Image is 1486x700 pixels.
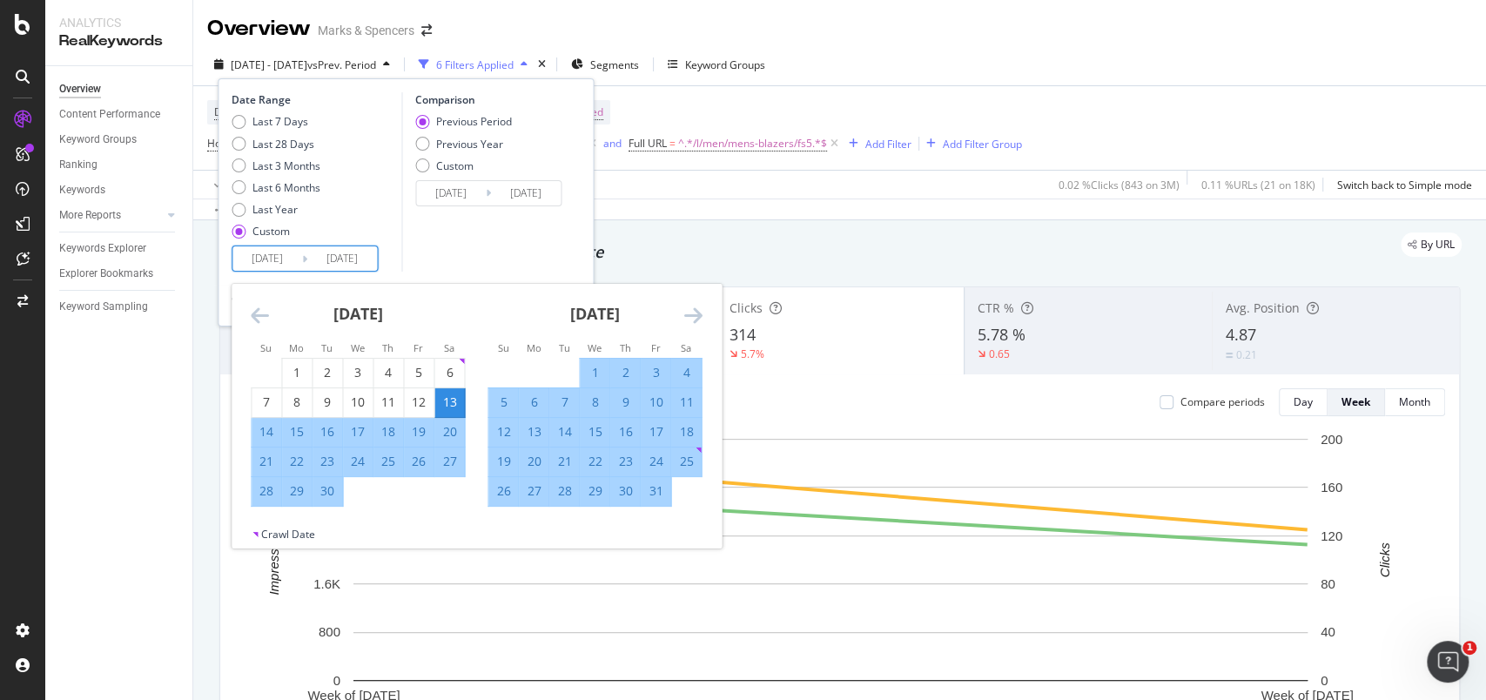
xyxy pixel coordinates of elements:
div: Move forward to switch to the next month. [683,305,702,326]
div: Add Filter [865,137,911,151]
button: Week [1328,388,1385,416]
a: Keyword Sampling [59,298,180,316]
td: Selected. Wednesday, May 15, 2024 [580,417,610,447]
div: 24 [641,453,670,470]
text: Impressions [266,524,281,595]
td: Choose Wednesday, April 3, 2024 as your check-out date. It’s available. [343,358,373,387]
a: Explorer Bookmarks [59,265,180,283]
div: and [603,136,622,151]
small: We [588,341,602,354]
div: Last Year [232,202,320,217]
td: Selected. Thursday, May 2, 2024 [610,358,641,387]
div: 5 [488,394,518,411]
div: 25 [671,453,701,470]
div: 14 [549,423,579,441]
div: 5.7% [741,347,764,361]
div: 22 [580,453,609,470]
input: End Date [307,246,377,271]
div: Keyword Groups [59,131,137,149]
td: Selected. Monday, May 20, 2024 [519,447,549,476]
div: Overview [59,80,101,98]
td: Selected. Monday, April 29, 2024 [282,476,313,506]
div: 30 [610,482,640,500]
div: 20 [519,453,548,470]
div: 20 [434,423,464,441]
span: Full URL [629,136,667,151]
div: 14 [252,423,281,441]
span: Host [207,136,230,151]
td: Selected as start date. Saturday, April 13, 2024 [434,387,465,417]
td: Selected. Tuesday, May 21, 2024 [549,447,580,476]
td: Choose Wednesday, April 10, 2024 as your check-out date. It’s available. [343,387,373,417]
td: Selected. Sunday, May 19, 2024 [488,447,519,476]
div: Previous Year [436,137,503,151]
span: Device [214,104,247,119]
td: Choose Monday, April 8, 2024 as your check-out date. It’s available. [282,387,313,417]
div: Last 6 Months [232,180,320,195]
div: 29 [580,482,609,500]
td: Selected. Tuesday, May 28, 2024 [549,476,580,506]
div: 12 [488,423,518,441]
img: Equal [1226,353,1233,358]
div: Calendar [232,284,721,527]
div: 28 [549,482,579,500]
div: 15 [282,423,312,441]
td: Selected. Wednesday, May 8, 2024 [580,387,610,417]
td: Selected. Tuesday, April 30, 2024 [313,476,343,506]
td: Selected. Thursday, April 18, 2024 [373,417,404,447]
td: Selected. Sunday, May 26, 2024 [488,476,519,506]
span: ^.*/l/men/mens-blazers/fs5.*$ [678,131,827,156]
button: 6 Filters Applied [412,50,535,78]
small: Tu [321,341,333,354]
div: 17 [641,423,670,441]
small: Fr [650,341,660,354]
div: Month [1399,394,1430,409]
div: RealKeywords [59,31,178,51]
td: Selected. Wednesday, April 24, 2024 [343,447,373,476]
div: 11 [671,394,701,411]
div: 23 [610,453,640,470]
div: 18 [373,423,403,441]
div: Last 6 Months [252,180,320,195]
button: [DATE] - [DATE]vsPrev. Period [207,50,397,78]
div: More Reports [59,206,121,225]
div: arrow-right-arrow-left [421,24,432,37]
td: Choose Saturday, April 6, 2024 as your check-out date. It’s available. [434,358,465,387]
span: 5.78 % [978,324,1025,345]
a: Keyword Groups [59,131,180,149]
text: 120 [1321,528,1342,543]
a: Content Performance [59,105,180,124]
td: Choose Sunday, April 7, 2024 as your check-out date. It’s available. [252,387,282,417]
div: 29 [282,482,312,500]
span: 4.87 [1226,324,1256,345]
small: Th [619,341,630,354]
text: 1.6K [313,576,340,591]
span: CTR % [978,300,1014,316]
div: 3 [641,364,670,381]
div: 12 [404,394,434,411]
small: Th [382,341,393,354]
td: Selected. Monday, April 22, 2024 [282,447,313,476]
td: Selected. Wednesday, May 1, 2024 [580,358,610,387]
td: Selected. Monday, May 13, 2024 [519,417,549,447]
div: Last 28 Days [232,137,320,151]
div: 19 [404,423,434,441]
button: Keyword Groups [661,50,772,78]
div: Crawl Date [261,527,315,542]
div: Switch back to Simple mode [1337,178,1472,192]
div: 23 [313,453,342,470]
div: 8 [282,394,312,411]
div: 13 [434,394,464,411]
div: 0.11 % URLs ( 21 on 18K ) [1201,178,1315,192]
div: 13 [519,423,548,441]
td: Selected. Friday, May 17, 2024 [641,417,671,447]
span: = [669,136,676,151]
div: Ranking [59,156,97,174]
small: Tu [558,341,569,354]
div: 11 [373,394,403,411]
span: Segments [590,57,639,72]
div: 5 [404,364,434,381]
div: 6 [519,394,548,411]
td: Selected. Friday, April 19, 2024 [404,417,434,447]
div: 0.21 [1236,347,1257,362]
